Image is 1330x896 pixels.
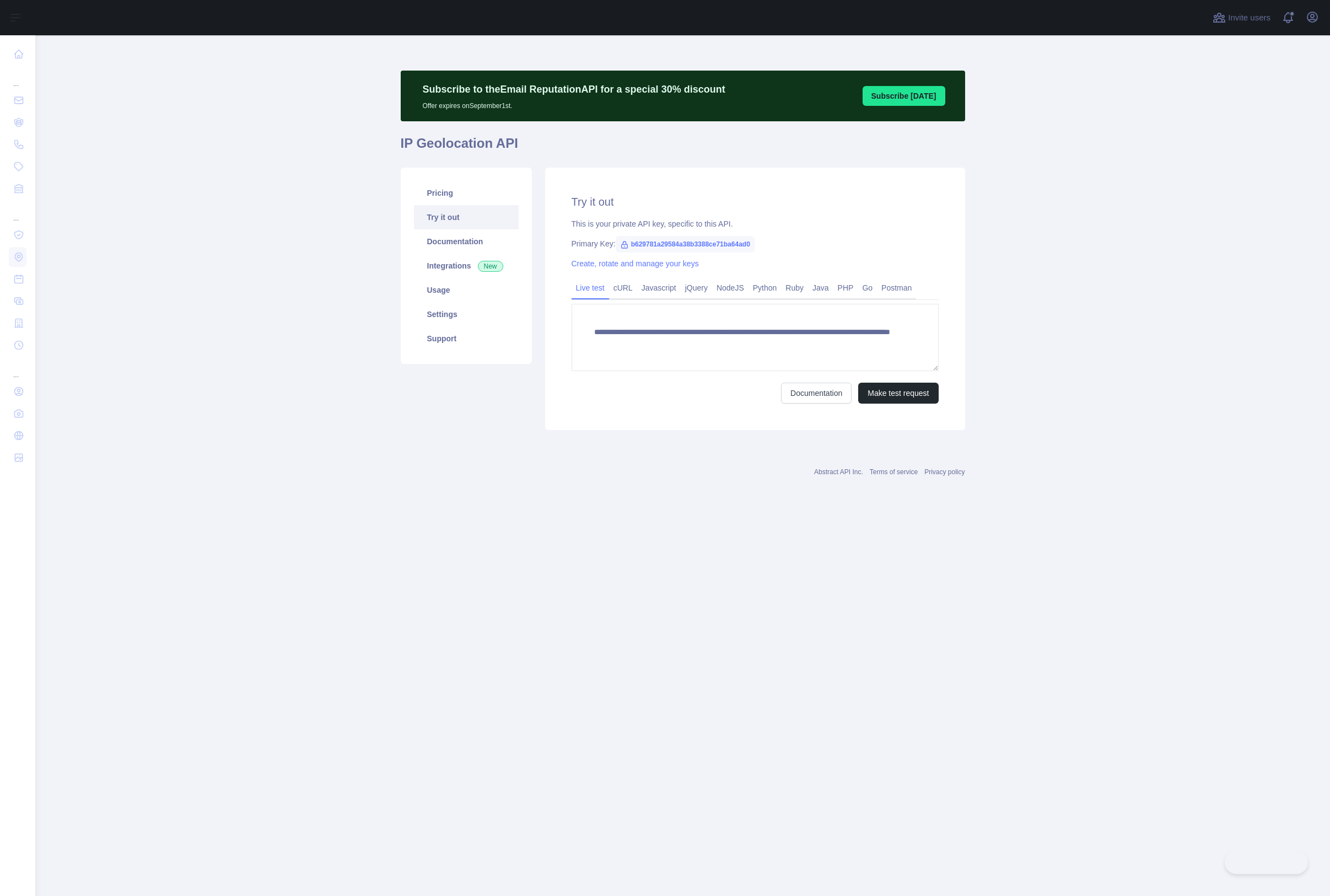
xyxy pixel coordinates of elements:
span: Invite users [1228,12,1270,24]
a: Usage [414,278,519,302]
a: Try it out [414,205,519,229]
a: Javascript [637,279,681,297]
div: ... [9,357,26,379]
div: ... [9,201,26,223]
a: Integrations New [414,254,519,278]
a: Terms of service [870,468,918,476]
a: cURL [609,279,637,297]
div: This is your private API key, specific to this API. [572,218,939,229]
h1: IP Geolocation API [401,135,965,161]
a: Pricing [414,181,519,205]
a: Postman [877,279,916,297]
h2: Try it out [572,194,939,210]
a: Ruby [781,279,808,297]
a: Live test [572,279,609,297]
a: Support [414,326,519,351]
a: Documentation [781,383,852,404]
span: b629781a29584a38b3388ce71ba64ad0 [616,236,755,253]
p: Subscribe to the Email Reputation API for a special 30 % discount [423,82,725,97]
a: Settings [414,302,519,326]
span: New [478,261,503,272]
a: Go [858,279,877,297]
a: Privacy policy [924,468,965,476]
p: Offer expires on September 1st. [423,97,725,110]
a: PHP [833,279,858,297]
a: Create, rotate and manage your keys [572,259,699,268]
button: Make test request [858,383,938,404]
a: Python [749,279,782,297]
button: Invite users [1210,9,1273,26]
a: Java [808,279,833,297]
button: Subscribe [DATE] [863,86,945,106]
a: Documentation [414,229,519,254]
a: Abstract API Inc. [814,468,863,476]
div: Primary Key: [572,238,939,249]
iframe: Toggle Customer Support [1225,851,1308,874]
div: ... [9,66,26,88]
a: NodeJS [712,279,749,297]
a: jQuery [681,279,712,297]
